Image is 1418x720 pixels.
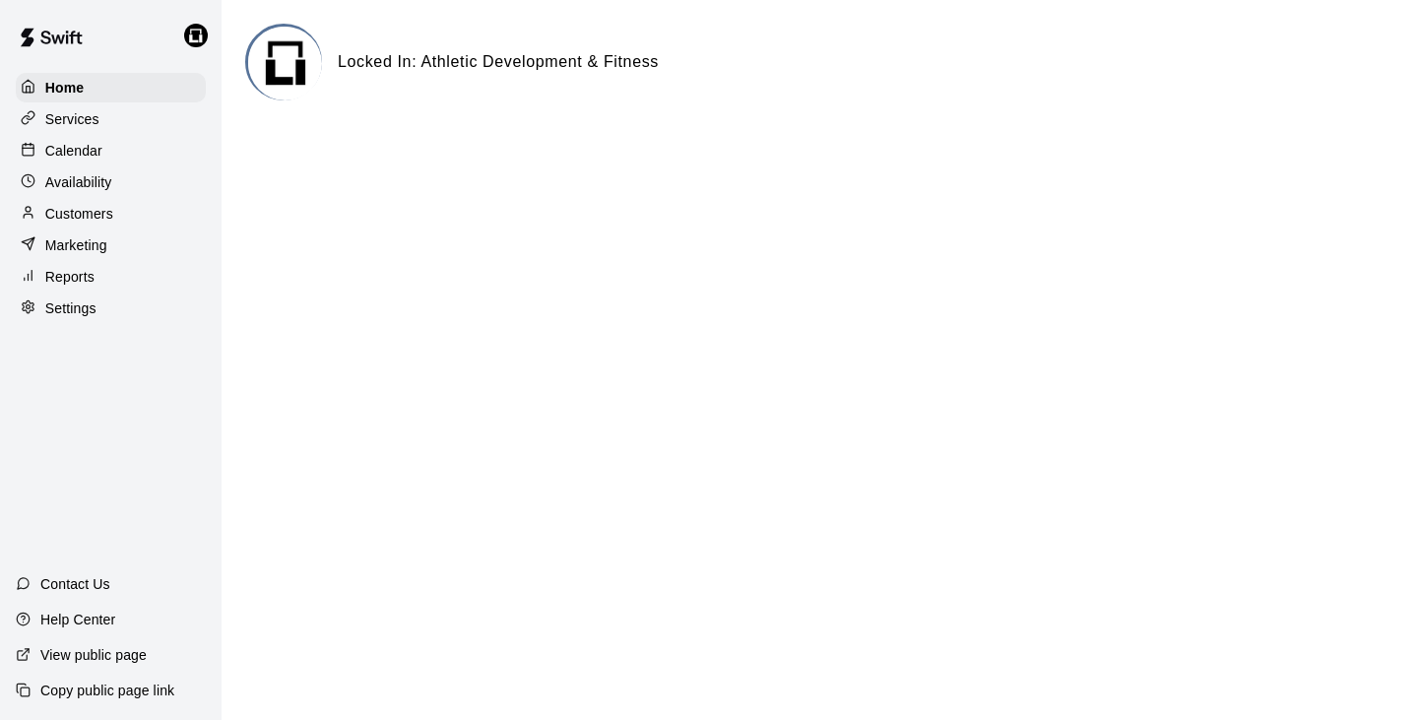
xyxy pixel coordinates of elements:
p: View public page [40,645,147,665]
img: Justin Struyk [184,24,208,47]
p: Settings [45,298,97,318]
p: Services [45,109,99,129]
h6: Locked In: Athletic Development & Fitness [338,49,659,75]
p: Home [45,78,85,98]
img: Locked In: Athletic Development & Fitness logo [248,27,322,100]
p: Calendar [45,141,102,161]
a: Marketing [16,230,206,260]
a: Customers [16,199,206,229]
a: Availability [16,167,206,197]
a: Home [16,73,206,102]
div: Justin Struyk [180,16,222,55]
p: Customers [45,204,113,224]
p: Contact Us [40,574,110,594]
p: Marketing [45,235,107,255]
a: Services [16,104,206,134]
a: Calendar [16,136,206,165]
p: Copy public page link [40,681,174,700]
a: Reports [16,262,206,292]
a: Settings [16,294,206,323]
p: Help Center [40,610,115,629]
p: Reports [45,267,95,287]
p: Availability [45,172,112,192]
